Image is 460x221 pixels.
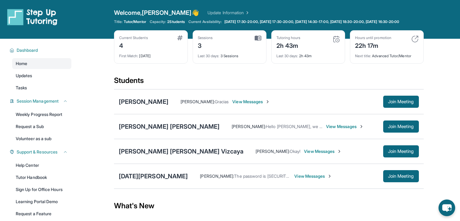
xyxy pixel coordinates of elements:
[326,124,364,130] span: View Messages
[12,196,71,207] a: Learning Portal Demo
[224,19,400,24] span: [DATE] 17:30-20:00, [DATE] 17:30-20:00, [DATE] 14:30-17:00, [DATE] 18:30-20:00, [DATE] 16:30-20:00
[12,109,71,120] a: Weekly Progress Report
[359,124,364,129] img: Chevron-Right
[198,54,220,58] span: Last 30 days :
[12,172,71,183] a: Tutor Handbook
[114,8,199,17] span: Welcome, [PERSON_NAME] 👋
[355,35,391,40] div: Hours until promotion
[276,35,301,40] div: Tutoring hours
[388,125,414,128] span: Join Meeting
[265,99,270,104] img: Chevron-Right
[181,99,215,104] span: [PERSON_NAME] :
[17,47,38,53] span: Dashboard
[17,149,57,155] span: Support & Resources
[256,149,290,154] span: [PERSON_NAME] :
[232,99,270,105] span: View Messages
[114,19,122,24] span: Title:
[12,133,71,144] a: Volunteer as a sub
[177,35,183,40] img: card
[355,40,391,50] div: 22h 17m
[355,50,419,58] div: Advanced Tutor/Mentor
[188,19,222,24] span: Current Availability:
[215,99,229,104] span: Gracias
[167,19,185,24] span: 2 Students
[327,174,332,179] img: Chevron-Right
[119,147,244,156] div: [PERSON_NAME] [PERSON_NAME] Vizcaya
[198,40,213,50] div: 3
[255,35,261,41] img: card
[119,54,139,58] span: First Match :
[383,145,419,157] button: Join Meeting
[119,97,168,106] div: [PERSON_NAME]
[294,173,332,179] span: View Messages
[244,10,250,16] img: Chevron Right
[388,150,414,153] span: Join Meeting
[7,8,57,25] img: logo
[119,122,220,131] div: [PERSON_NAME] [PERSON_NAME]
[383,120,419,133] button: Join Meeting
[12,184,71,195] a: Sign Up for Office Hours
[150,19,166,24] span: Capacity:
[333,35,340,43] img: card
[388,174,414,178] span: Join Meeting
[207,10,250,16] a: Update Information
[17,98,59,104] span: Session Management
[276,54,298,58] span: Last 30 days :
[276,40,301,50] div: 2h 43m
[12,160,71,171] a: Help Center
[12,121,71,132] a: Request a Sub
[124,19,146,24] span: Tutor/Mentor
[411,35,419,43] img: card
[439,200,455,216] button: chat-button
[198,50,261,58] div: 3 Sessions
[234,173,302,179] span: The password is [SECURITY_DATA]
[16,73,32,79] span: Updates
[355,54,371,58] span: Next title :
[266,124,376,129] span: Hello [PERSON_NAME], we have our session at 4 [DATE]!
[12,208,71,219] a: Request a Feature
[290,149,300,154] span: Okay!
[198,35,213,40] div: Sessions
[119,35,148,40] div: Current Students
[114,193,424,219] div: What's New
[383,96,419,108] button: Join Meeting
[304,148,342,154] span: View Messages
[119,50,183,58] div: [DATE]
[114,76,424,89] div: Students
[337,149,342,154] img: Chevron-Right
[232,124,266,129] span: [PERSON_NAME] :
[119,40,148,50] div: 4
[16,61,27,67] span: Home
[119,172,188,180] div: [DATE][PERSON_NAME]
[14,149,68,155] button: Support & Resources
[16,85,27,91] span: Tasks
[223,19,401,24] a: [DATE] 17:30-20:00, [DATE] 17:30-20:00, [DATE] 14:30-17:00, [DATE] 18:30-20:00, [DATE] 16:30-20:00
[388,100,414,104] span: Join Meeting
[12,82,71,93] a: Tasks
[383,170,419,182] button: Join Meeting
[14,47,68,53] button: Dashboard
[14,98,68,104] button: Session Management
[12,58,71,69] a: Home
[12,70,71,81] a: Updates
[276,50,340,58] div: 2h 43m
[200,173,234,179] span: [PERSON_NAME] :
